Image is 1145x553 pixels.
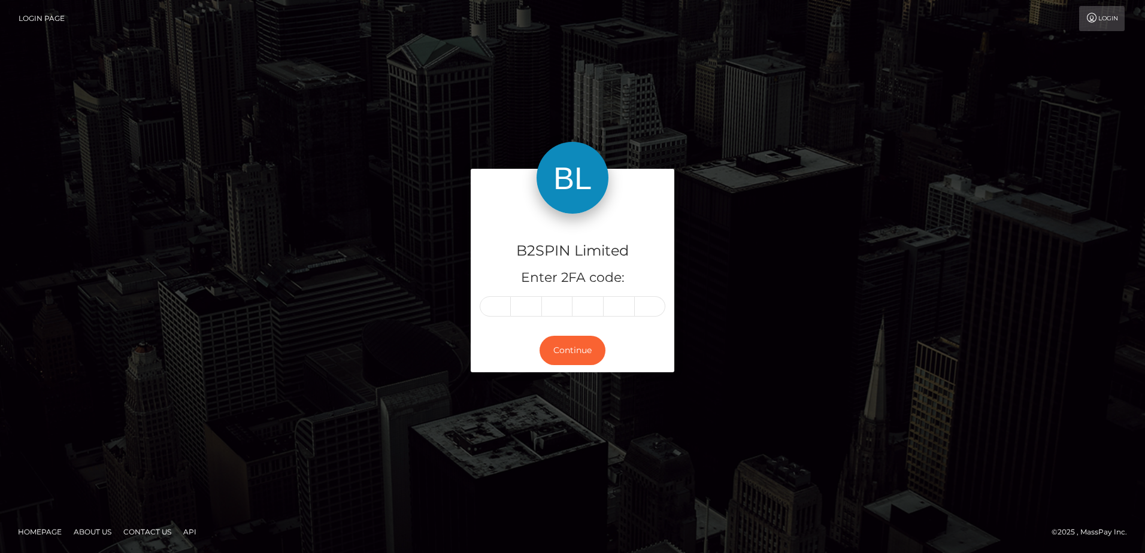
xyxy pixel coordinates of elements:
[69,522,116,541] a: About Us
[13,522,66,541] a: Homepage
[19,6,65,31] a: Login Page
[1052,525,1136,539] div: © 2025 , MassPay Inc.
[480,241,665,262] h4: B2SPIN Limited
[1079,6,1125,31] a: Login
[178,522,201,541] a: API
[480,269,665,287] h5: Enter 2FA code:
[540,336,605,365] button: Continue
[119,522,176,541] a: Contact Us
[537,142,608,214] img: B2SPIN Limited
